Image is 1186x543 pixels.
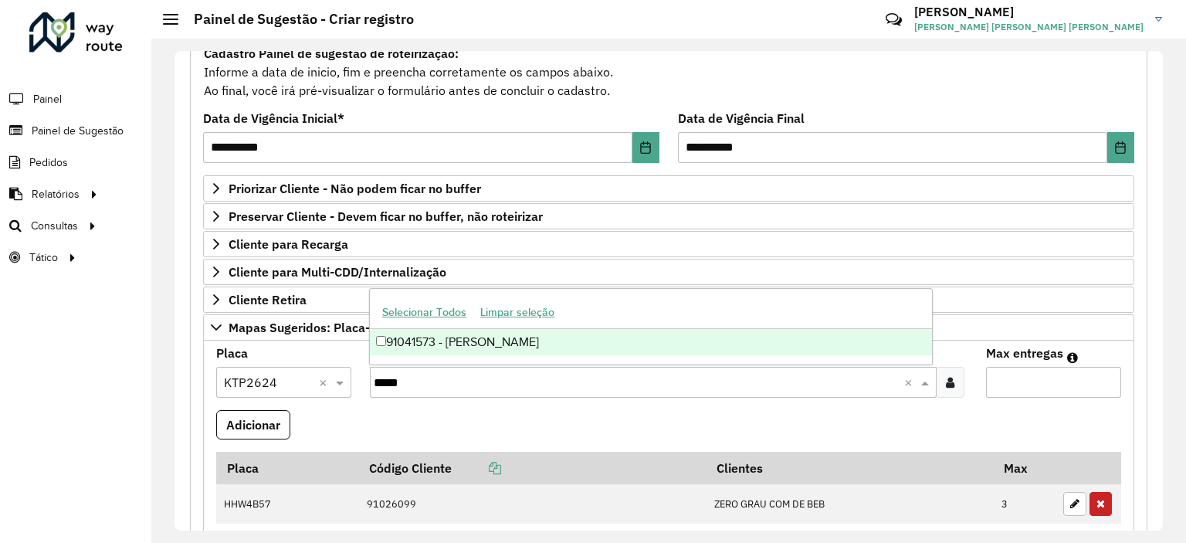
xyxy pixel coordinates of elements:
h3: [PERSON_NAME] [914,5,1144,19]
a: Mapas Sugeridos: Placa-Cliente [203,314,1134,341]
a: Cliente para Recarga [203,231,1134,257]
span: [PERSON_NAME] [PERSON_NAME] [PERSON_NAME] [914,20,1144,34]
span: Cliente Retira [229,294,307,306]
div: Informe a data de inicio, fim e preencha corretamente os campos abaixo. Ao final, você irá pré-vi... [203,43,1134,100]
a: Preservar Cliente - Devem ficar no buffer, não roteirizar [203,203,1134,229]
th: Placa [216,452,359,484]
label: Data de Vigência Final [678,109,805,127]
th: Max [994,452,1056,484]
button: Choose Date [1107,132,1134,163]
a: Cliente Retira [203,287,1134,313]
td: 3 [994,484,1056,524]
span: Consultas [31,218,78,234]
label: Placa [216,344,248,362]
label: Data de Vigência Inicial [203,109,344,127]
span: Clear all [319,373,332,392]
span: Cliente para Multi-CDD/Internalização [229,266,446,278]
h2: Painel de Sugestão - Criar registro [178,11,414,28]
strong: Cadastro Painel de sugestão de roteirização: [204,46,459,61]
td: ZERO GRAU COM DE BEB [707,484,994,524]
span: Priorizar Cliente - Não podem ficar no buffer [229,182,481,195]
div: 91041573 - [PERSON_NAME] [370,329,932,355]
th: Clientes [707,452,994,484]
td: HHW4B57 [216,484,359,524]
em: Máximo de clientes que serão colocados na mesma rota com os clientes informados [1067,351,1078,364]
button: Limpar seleção [473,300,561,324]
span: Cliente para Recarga [229,238,348,250]
button: Adicionar [216,410,290,439]
button: Selecionar Todos [375,300,473,324]
a: Contato Rápido [877,3,910,36]
label: Max entregas [986,344,1063,362]
span: Pedidos [29,154,68,171]
span: Tático [29,249,58,266]
a: Cliente para Multi-CDD/Internalização [203,259,1134,285]
span: Painel de Sugestão [32,123,124,139]
td: 91026099 [359,484,707,524]
span: Mapas Sugeridos: Placa-Cliente [229,321,410,334]
button: Choose Date [632,132,659,163]
span: Preservar Cliente - Devem ficar no buffer, não roteirizar [229,210,543,222]
span: Painel [33,91,62,107]
span: Relatórios [32,186,80,202]
span: Clear all [904,373,917,392]
a: Priorizar Cliente - Não podem ficar no buffer [203,175,1134,202]
a: Copiar [452,460,501,476]
th: Código Cliente [359,452,707,484]
ng-dropdown-panel: Options list [369,288,933,365]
